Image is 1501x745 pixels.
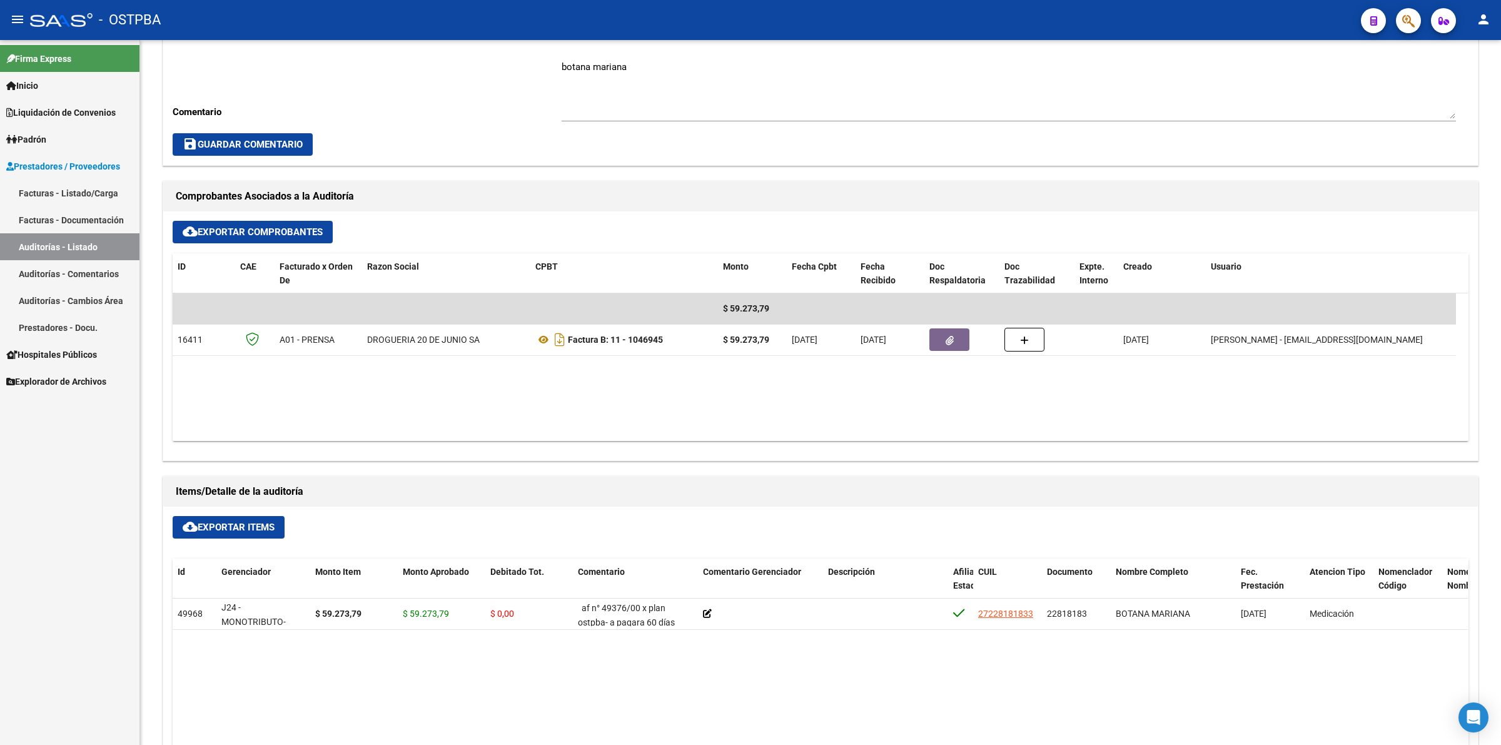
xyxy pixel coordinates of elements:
[1378,567,1432,591] span: Nomenclador Código
[861,261,896,286] span: Fecha Recibido
[10,12,25,27] mat-icon: menu
[856,253,924,295] datatable-header-cell: Fecha Recibido
[183,224,198,239] mat-icon: cloud_download
[235,253,275,295] datatable-header-cell: CAE
[1123,335,1149,345] span: [DATE]
[178,567,185,577] span: Id
[367,333,480,347] div: DROGUERIA 20 DE JUNIO SA
[573,559,698,614] datatable-header-cell: Comentario
[280,335,335,345] span: A01 - PRENSA
[6,79,38,93] span: Inicio
[787,253,856,295] datatable-header-cell: Fecha Cpbt
[1116,609,1190,619] span: BOTANA MARIANA
[723,335,769,345] strong: $ 59.273,79
[183,522,275,533] span: Exportar Items
[723,261,749,271] span: Monto
[183,139,303,150] span: Guardar Comentario
[403,567,469,577] span: Monto Aprobado
[924,253,999,295] datatable-header-cell: Doc Respaldatoria
[280,261,353,286] span: Facturado x Orden De
[552,330,568,350] i: Descargar documento
[490,609,514,619] span: $ 0,00
[1206,253,1456,295] datatable-header-cell: Usuario
[178,335,203,345] span: 16411
[999,253,1074,295] datatable-header-cell: Doc Trazabilidad
[1310,609,1354,619] span: Medicación
[1074,253,1118,295] datatable-header-cell: Expte. Interno
[1241,609,1266,619] span: [DATE]
[1211,335,1423,345] span: [PERSON_NAME] - [EMAIL_ADDRESS][DOMAIN_NAME]
[485,559,573,614] datatable-header-cell: Debitado Tot.
[1458,702,1488,732] div: Open Intercom Messenger
[792,261,837,271] span: Fecha Cpbt
[718,253,787,295] datatable-header-cell: Monto
[1042,559,1111,614] datatable-header-cell: Documento
[792,335,817,345] span: [DATE]
[216,559,310,614] datatable-header-cell: Gerenciador
[530,253,718,295] datatable-header-cell: CPBT
[578,603,675,627] span: af n° 49376/00 x plan ostpba- a pagara 60 días
[173,105,562,119] p: Comentario
[6,375,106,388] span: Explorador de Archivos
[362,253,530,295] datatable-header-cell: Razon Social
[1305,559,1373,614] datatable-header-cell: Atencion Tipo
[183,226,323,238] span: Exportar Comprobantes
[173,559,216,614] datatable-header-cell: Id
[315,567,361,577] span: Monto Item
[6,160,120,173] span: Prestadores / Proveedores
[1373,559,1442,614] datatable-header-cell: Nomenclador Código
[568,335,663,345] strong: Factura B: 11 - 1046945
[310,559,398,614] datatable-header-cell: Monto Item
[221,602,295,655] span: J24 - MONOTRIBUTO-IGUALDAD SALUD-PRENSA
[723,303,769,313] span: $ 59.273,79
[978,567,997,577] span: CUIL
[367,261,419,271] span: Razon Social
[698,559,823,614] datatable-header-cell: Comentario Gerenciador
[176,482,1465,502] h1: Items/Detalle de la auditoría
[1476,12,1491,27] mat-icon: person
[929,261,986,286] span: Doc Respaldatoria
[948,559,973,614] datatable-header-cell: Afiliado Estado
[953,567,984,591] span: Afiliado Estado
[173,133,313,156] button: Guardar Comentario
[1310,567,1365,577] span: Atencion Tipo
[1004,261,1055,286] span: Doc Trazabilidad
[6,133,46,146] span: Padrón
[6,106,116,119] span: Liquidación de Convenios
[176,186,1465,206] h1: Comprobantes Asociados a la Auditoría
[240,261,256,271] span: CAE
[183,136,198,151] mat-icon: save
[1079,261,1108,286] span: Expte. Interno
[183,519,198,534] mat-icon: cloud_download
[173,221,333,243] button: Exportar Comprobantes
[6,348,97,362] span: Hospitales Públicos
[490,567,544,577] span: Debitado Tot.
[535,261,558,271] span: CPBT
[178,609,203,619] span: 49968
[315,609,361,619] strong: $ 59.273,79
[1447,567,1501,591] span: Nomenclador Nombre
[6,52,71,66] span: Firma Express
[403,609,449,619] span: $ 59.273,79
[173,253,235,295] datatable-header-cell: ID
[973,559,1042,614] datatable-header-cell: CUIL
[1211,261,1241,271] span: Usuario
[178,261,186,271] span: ID
[398,559,485,614] datatable-header-cell: Monto Aprobado
[1236,559,1305,614] datatable-header-cell: Fec. Prestación
[99,6,161,34] span: - OSTPBA
[1111,559,1236,614] datatable-header-cell: Nombre Completo
[861,335,886,345] span: [DATE]
[1047,609,1087,619] span: 22818183
[1047,567,1093,577] span: Documento
[828,567,875,577] span: Descripción
[275,253,362,295] datatable-header-cell: Facturado x Orden De
[173,516,285,539] button: Exportar Items
[1118,253,1206,295] datatable-header-cell: Creado
[578,567,625,577] span: Comentario
[823,559,948,614] datatable-header-cell: Descripción
[1123,261,1152,271] span: Creado
[1241,567,1284,591] span: Fec. Prestación
[221,567,271,577] span: Gerenciador
[703,567,801,577] span: Comentario Gerenciador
